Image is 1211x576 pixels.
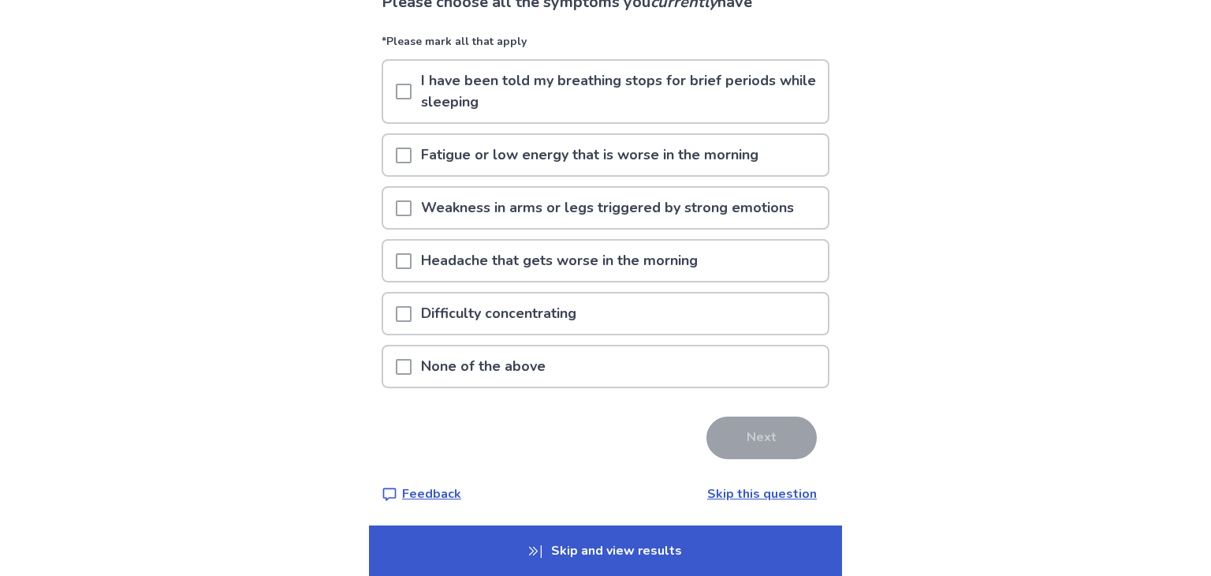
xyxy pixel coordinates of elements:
[402,484,461,503] p: Feedback
[412,294,586,334] p: Difficulty concentrating
[382,484,461,503] a: Feedback
[382,33,829,59] p: *Please mark all that apply
[412,61,828,122] p: I have been told my breathing stops for brief periods while sleeping
[412,346,555,387] p: None of the above
[412,188,803,228] p: Weakness in arms or legs triggered by strong emotions
[412,241,707,281] p: Headache that gets worse in the morning
[706,417,817,459] button: Next
[369,526,842,576] p: Skip and view results
[707,485,817,503] a: Skip this question
[412,135,768,175] p: Fatigue or low energy that is worse in the morning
